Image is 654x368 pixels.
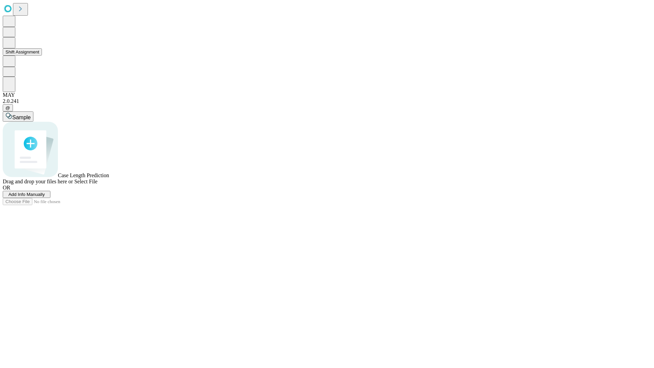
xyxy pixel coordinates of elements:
[58,172,109,178] span: Case Length Prediction
[3,185,10,190] span: OR
[3,98,651,104] div: 2.0.241
[12,114,31,120] span: Sample
[3,92,651,98] div: MAY
[3,48,42,56] button: Shift Assignment
[74,179,97,184] span: Select File
[5,105,10,110] span: @
[3,111,33,122] button: Sample
[3,191,50,198] button: Add Info Manually
[9,192,45,197] span: Add Info Manually
[3,104,13,111] button: @
[3,179,73,184] span: Drag and drop your files here or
